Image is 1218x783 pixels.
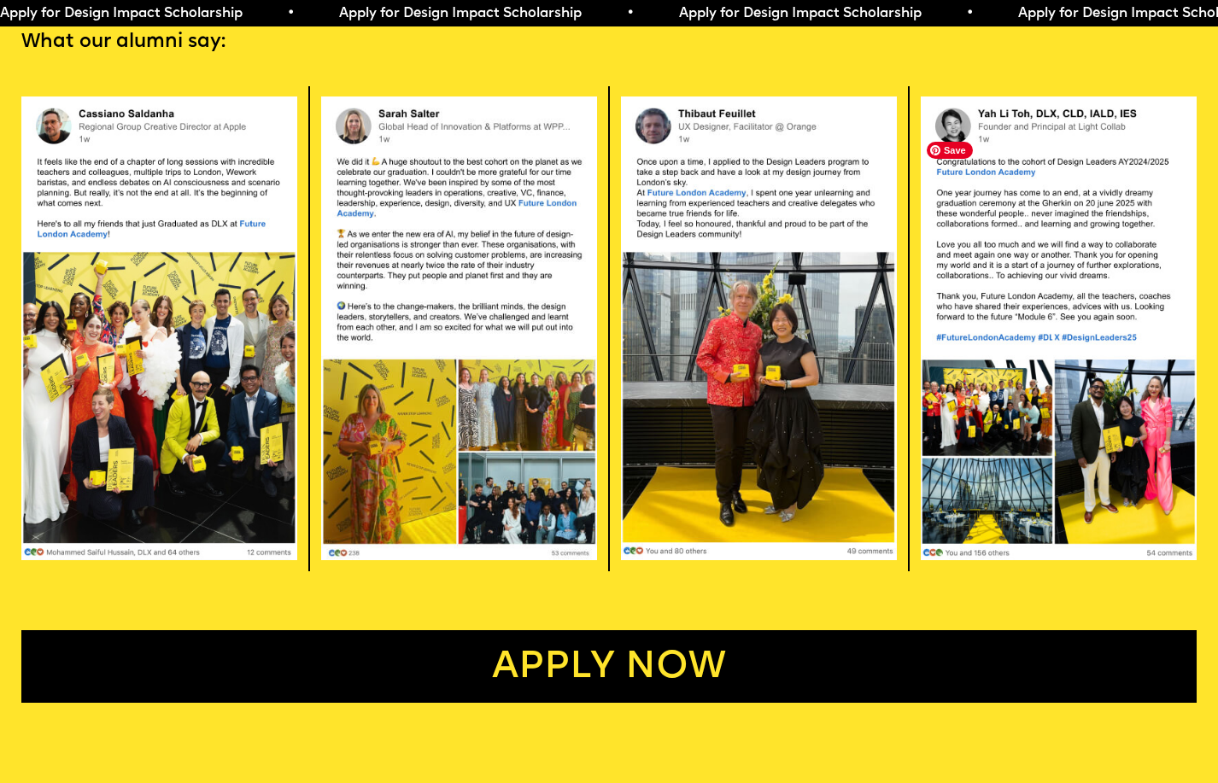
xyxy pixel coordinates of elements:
p: What our alumni say: [21,29,1198,56]
span: • [965,7,973,20]
a: Apply now [21,630,1198,703]
span: Save [927,142,973,159]
span: • [626,7,634,20]
span: • [287,7,295,20]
